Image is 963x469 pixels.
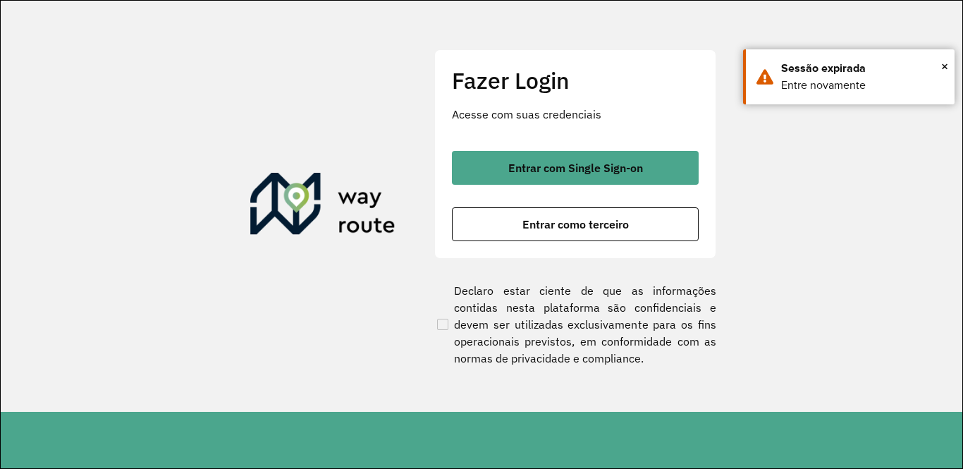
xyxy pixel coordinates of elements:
[452,67,699,94] h2: Fazer Login
[452,106,699,123] p: Acesse com suas credenciais
[434,282,716,367] label: Declaro estar ciente de que as informações contidas nesta plataforma são confidenciais e devem se...
[452,207,699,241] button: button
[452,151,699,185] button: button
[781,77,944,94] div: Entre novamente
[250,173,395,240] img: Roteirizador AmbevTech
[522,219,629,230] span: Entrar como terceiro
[941,56,948,77] span: ×
[941,56,948,77] button: Close
[508,162,643,173] span: Entrar com Single Sign-on
[781,60,944,77] div: Sessão expirada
